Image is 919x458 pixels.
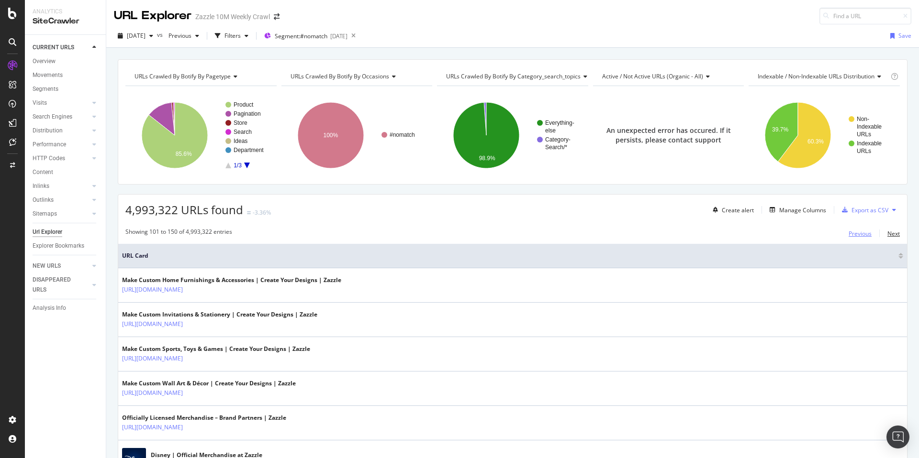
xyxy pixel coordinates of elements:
a: Search Engines [33,112,90,122]
a: Performance [33,140,90,150]
h4: URLs Crawled By Botify By category_search_topics [444,69,595,84]
div: Manage Columns [779,206,826,214]
div: Analytics [33,8,98,16]
div: -3.36% [253,208,271,217]
a: Content [33,167,99,177]
text: 1/3 [234,162,242,169]
div: Officially Licensed Merchandise – Brand Partners | Zazzle [122,414,286,422]
div: CURRENT URLS [33,43,74,53]
div: [DATE] [330,32,347,40]
a: Inlinks [33,181,90,191]
span: Segment: #nomatch [275,32,327,40]
text: URLs [857,131,871,138]
button: Manage Columns [766,204,826,216]
span: Previous [165,32,191,40]
a: NEW URLS [33,261,90,271]
a: Sitemaps [33,209,90,219]
a: [URL][DOMAIN_NAME] [122,354,183,363]
text: Search/* [545,144,567,151]
div: Explorer Bookmarks [33,241,84,251]
div: Performance [33,140,66,150]
div: Zazzle 10M Weekly Crawl [195,12,270,22]
text: #nomatch [390,131,415,138]
svg: A chart. [281,94,431,177]
text: 85.6% [176,151,192,157]
div: Filters [224,32,241,40]
svg: A chart. [749,94,898,177]
a: Movements [33,70,99,80]
div: Export as CSV [852,206,888,214]
text: Indexable [857,140,882,147]
a: DISAPPEARED URLS [33,275,90,295]
a: HTTP Codes [33,153,90,164]
a: [URL][DOMAIN_NAME] [122,423,183,432]
span: 4,993,322 URLs found [125,202,243,218]
h4: Indexable / Non-Indexable URLs Distribution [756,69,889,84]
div: Previous [849,229,872,238]
text: Product [234,101,254,108]
text: Non- [857,116,869,122]
div: Content [33,167,53,177]
text: Category- [545,136,571,143]
span: Indexable / Non-Indexable URLs distribution [758,72,874,80]
div: Save [898,32,911,40]
a: Segments [33,84,99,94]
div: DISAPPEARED URLS [33,275,81,295]
div: Open Intercom Messenger [886,425,909,448]
a: Overview [33,56,99,66]
div: Make Custom Home Furnishings & Accessories | Create Your Designs | Zazzle [122,276,341,284]
text: else [545,127,556,134]
span: URLs Crawled By Botify By pagetype [134,72,231,80]
div: Distribution [33,126,63,136]
text: Indexable [857,123,882,130]
svg: A chart. [437,94,587,177]
text: Store [234,120,247,126]
a: CURRENT URLS [33,43,90,53]
div: Analysis Info [33,303,66,313]
div: Overview [33,56,56,66]
span: URL Card [122,251,896,260]
a: [URL][DOMAIN_NAME] [122,388,183,398]
button: Previous [165,28,203,44]
text: Department [234,147,264,153]
span: 2025 Sep. 5th [127,32,146,40]
text: 98.9% [479,155,495,162]
a: Url Explorer [33,227,99,237]
div: Visits [33,98,47,108]
div: Sitemaps [33,209,57,219]
div: Outlinks [33,195,54,205]
text: 39.7% [772,126,788,133]
div: Movements [33,70,63,80]
div: Make Custom Wall Art & Décor | Create Your Designs | Zazzle [122,379,296,388]
div: arrow-right-arrow-left [274,13,280,20]
text: 100% [323,132,338,139]
button: Previous [849,228,872,239]
span: vs [157,31,165,39]
text: URLs [857,148,871,154]
a: Outlinks [33,195,90,205]
button: Create alert [709,202,754,218]
input: Find a URL [819,8,911,24]
div: SiteCrawler [33,16,98,27]
h4: URLs Crawled By Botify By pagetype [133,69,268,84]
img: Equal [247,211,251,214]
span: Active / Not Active URLs (organic - all) [602,72,703,80]
div: Create alert [722,206,754,214]
div: Make Custom Sports, Toys & Games | Create Your Designs | Zazzle [122,345,310,353]
text: Ideas [234,138,247,144]
button: [DATE] [114,28,157,44]
div: HTTP Codes [33,153,65,164]
div: NEW URLS [33,261,61,271]
button: Next [887,228,900,239]
h4: Active / Not Active URLs [600,69,736,84]
a: [URL][DOMAIN_NAME] [122,285,183,294]
button: Export as CSV [838,202,888,218]
text: Everything- [545,120,574,126]
span: An unexpected error has occured. If it persists, please contact support [593,126,744,145]
button: Segment:#nomatch[DATE] [260,28,347,44]
svg: A chart. [125,94,275,177]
